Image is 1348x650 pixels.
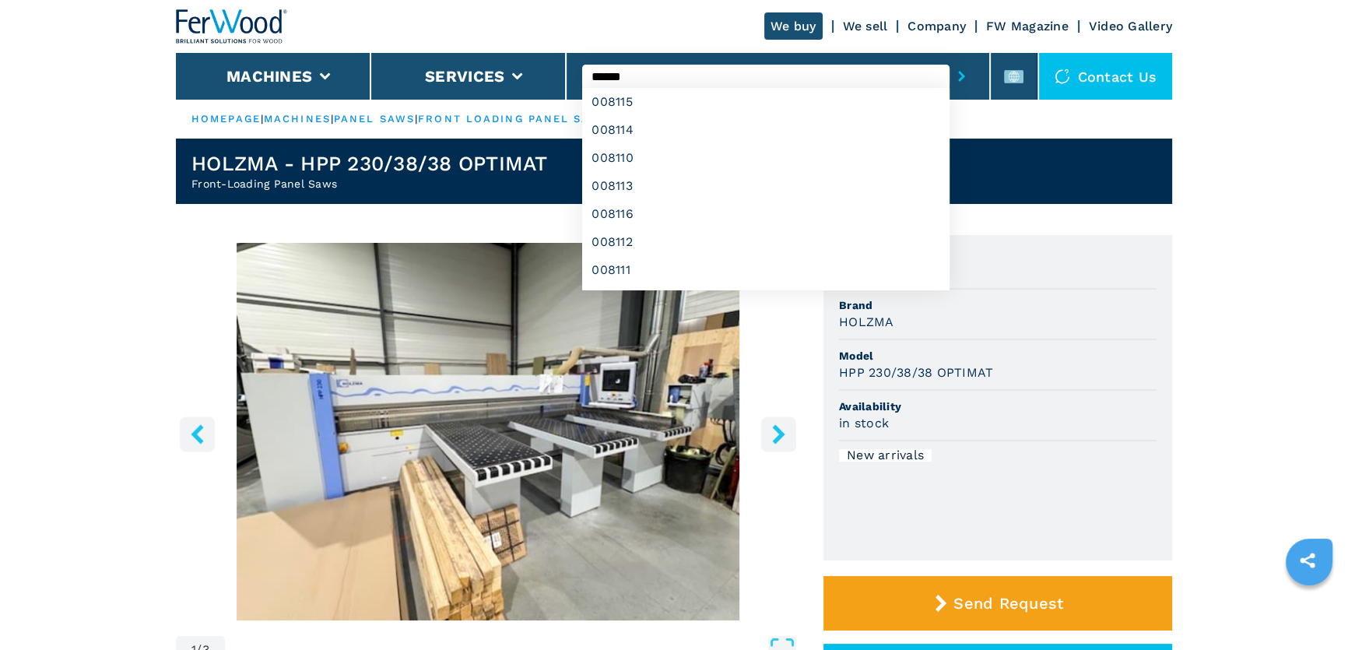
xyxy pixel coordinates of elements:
span: | [415,113,418,125]
div: Go to Slide 1 [176,243,800,620]
button: right-button [761,416,796,451]
div: 008116 [582,200,949,228]
a: FW Magazine [986,19,1069,33]
iframe: Chat [1282,580,1336,638]
span: Availability [839,399,1157,414]
span: | [331,113,334,125]
a: sharethis [1288,541,1327,580]
a: We buy [764,12,823,40]
button: Services [425,67,504,86]
div: 008111 [582,256,949,284]
a: front loading panel saws [418,113,609,125]
a: machines [264,113,331,125]
span: Model [839,348,1157,364]
a: HOMEPAGE [191,113,261,125]
div: Contact us [1039,53,1173,100]
a: panel saws [334,113,415,125]
button: submit-button [950,58,974,94]
img: Front-Loading Panel Saws HOLZMA HPP 230/38/38 OPTIMAT [176,243,800,620]
a: Company [907,19,966,33]
h2: Front-Loading Panel Saws [191,176,548,191]
button: left-button [180,416,215,451]
div: 008113 [582,172,949,200]
a: We sell [843,19,888,33]
h3: HPP 230/38/38 OPTIMAT [839,364,993,381]
div: 008112 [582,228,949,256]
span: | [261,113,264,125]
a: Video Gallery [1089,19,1172,33]
div: 008115 [582,88,949,116]
button: Send Request [823,576,1172,631]
h3: HOLZMA [839,313,894,331]
h3: in stock [839,414,889,432]
span: Send Request [953,594,1063,613]
div: New arrivals [839,449,932,462]
div: 008114 [582,116,949,144]
img: Ferwood [176,9,288,44]
button: Machines [226,67,312,86]
img: Contact us [1055,69,1070,84]
span: Brand [839,297,1157,313]
span: Code [839,247,1157,262]
div: 008110 [582,144,949,172]
h1: HOLZMA - HPP 230/38/38 OPTIMAT [191,151,548,176]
